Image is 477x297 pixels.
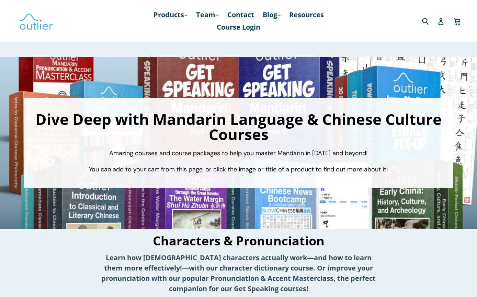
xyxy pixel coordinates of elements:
strong: Learn how [DEMOGRAPHIC_DATA] characters actually work—and how to learn them more effectively!—wit... [101,253,376,293]
a: Contact [224,9,258,21]
a: Products [150,9,191,21]
h1: Dive Deep with Mandarin Language & Chinese Culture Courses [31,112,446,142]
a: Blog [259,9,284,21]
a: Team [193,9,222,21]
span: You can add to your cart from this page, or click the image or title of a product to find out mor... [89,165,388,173]
a: Resources [286,9,327,21]
span: Amazing courses and course packages to help you master Mandarin in [DATE] and beyond! [109,149,368,157]
input: Search [420,14,439,28]
a: Course Login [213,21,264,33]
img: Outlier Linguistics [19,11,53,31]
